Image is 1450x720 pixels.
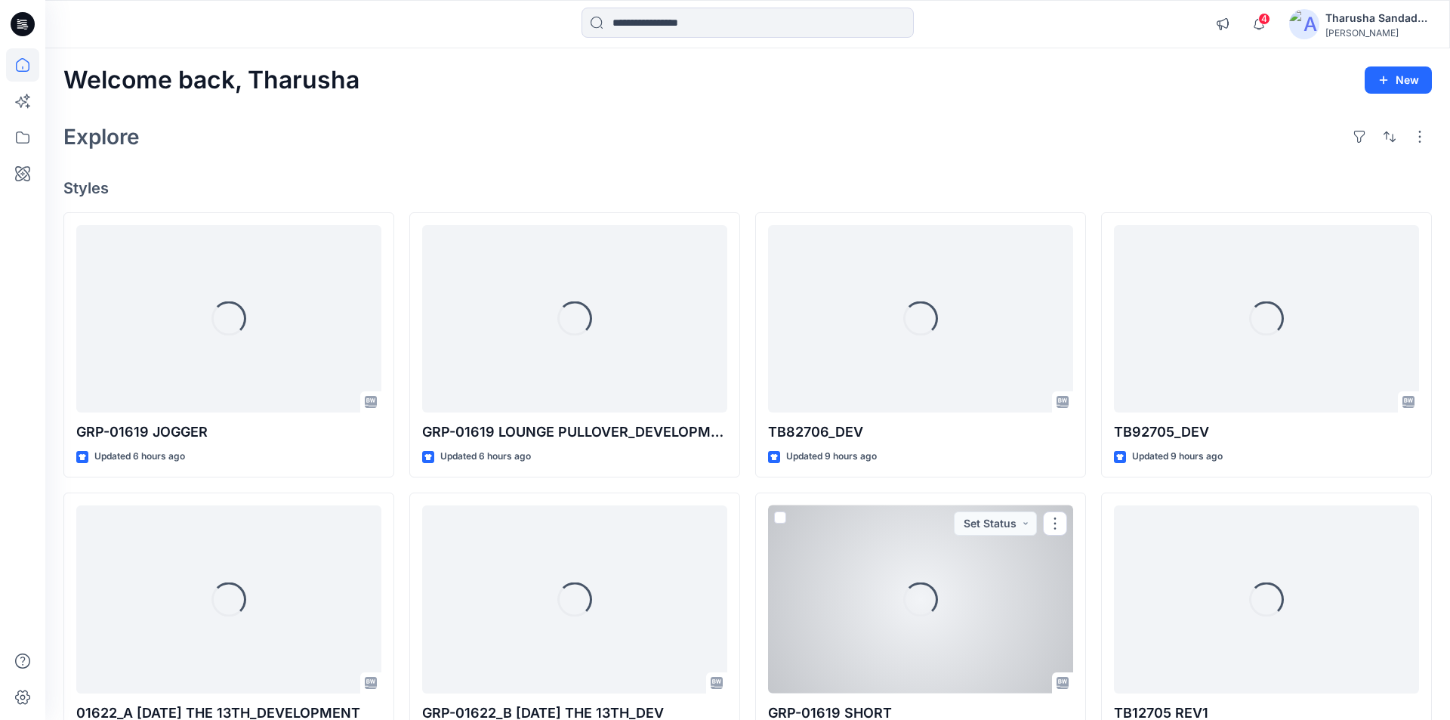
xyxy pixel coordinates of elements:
button: New [1365,66,1432,94]
h4: Styles [63,179,1432,197]
p: Updated 6 hours ago [440,449,531,465]
p: Updated 9 hours ago [786,449,877,465]
span: 4 [1258,13,1270,25]
p: Updated 9 hours ago [1132,449,1223,465]
img: avatar [1289,9,1319,39]
p: TB92705_DEV [1114,422,1419,443]
div: Tharusha Sandadeepa [1325,9,1431,27]
p: GRP-01619 JOGGER [76,422,381,443]
p: Updated 6 hours ago [94,449,185,465]
div: [PERSON_NAME] [1325,27,1431,39]
p: TB82706_DEV [768,422,1073,443]
h2: Welcome back, Tharusha [63,66,359,94]
p: GRP-01619 LOUNGE PULLOVER_DEVELOPMENT [422,422,727,443]
h2: Explore [63,125,140,149]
